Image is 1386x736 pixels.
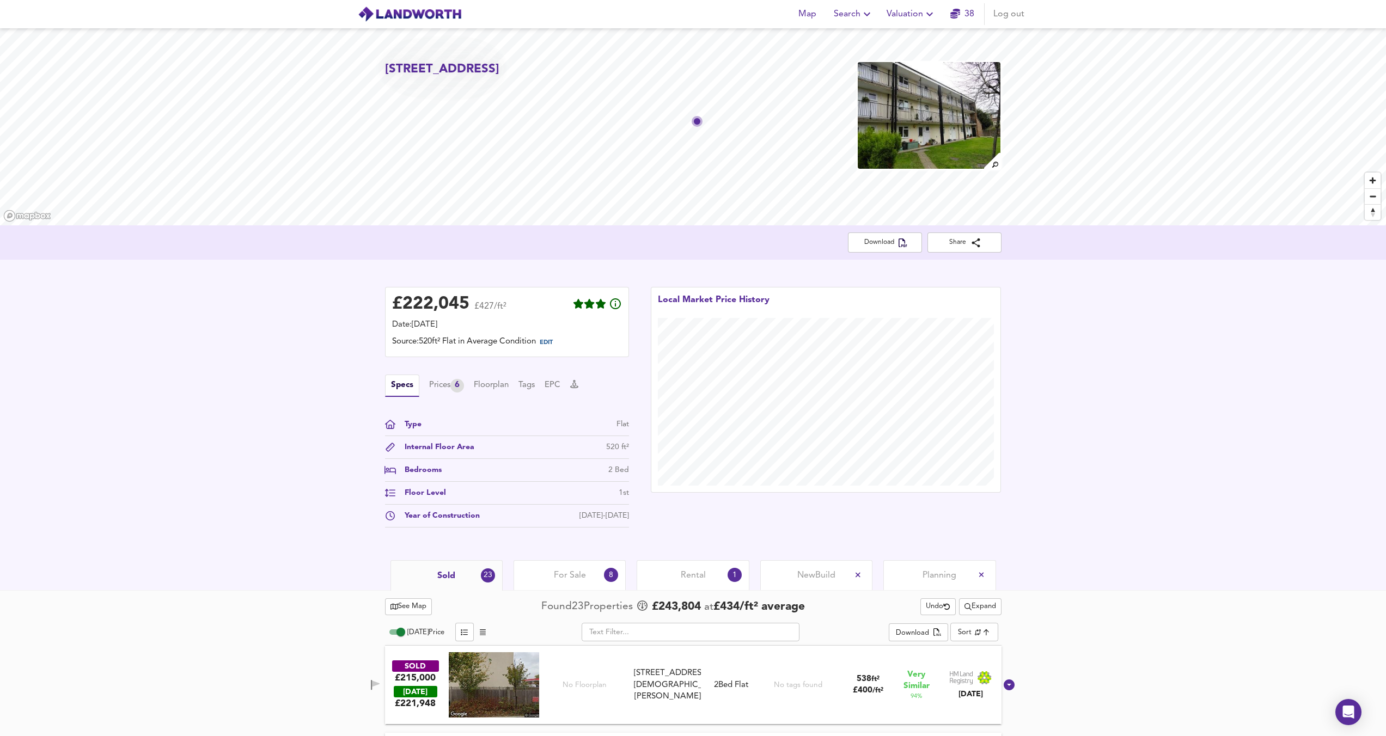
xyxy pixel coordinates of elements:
[926,600,950,613] span: Undo
[853,686,883,695] span: £ 400
[541,599,636,614] div: Found 23 Propert ies
[545,379,560,391] button: EPC
[1365,188,1381,204] button: Zoom out
[652,599,701,615] span: £ 243,804
[563,680,607,690] span: No Floorplan
[857,237,913,248] span: Download
[554,569,586,581] span: For Sale
[964,600,996,613] span: Expand
[634,667,701,702] div: [STREET_ADDRESS][DEMOGRAPHIC_DATA][PERSON_NAME]
[923,569,956,581] span: Planning
[920,598,956,615] button: Undo
[395,672,436,684] div: £215,000
[358,6,462,22] img: logo
[949,671,992,685] img: Land Registry
[1335,699,1361,725] div: Open Intercom Messenger
[896,627,929,640] div: Download
[1365,204,1381,220] button: Reset bearing to north
[681,569,706,581] span: Rental
[714,679,748,691] div: 2 Bed Flat
[1365,205,1381,220] span: Reset bearing to north
[857,675,871,683] span: 538
[949,689,992,700] div: [DATE]
[396,419,422,430] div: Type
[872,687,883,694] span: / ft²
[582,623,799,641] input: Text Filter...
[429,379,464,392] button: Prices6
[396,464,442,476] div: Bedrooms
[385,61,499,78] h2: [STREET_ADDRESS]
[579,510,629,522] div: [DATE]-[DATE]
[658,294,770,318] div: Local Market Price History
[790,3,825,25] button: Map
[481,568,495,582] div: 23
[429,379,464,392] div: Prices
[385,375,419,397] button: Specs
[518,379,535,391] button: Tags
[795,7,821,22] span: Map
[392,319,622,331] div: Date: [DATE]
[1365,189,1381,204] span: Zoom out
[882,3,941,25] button: Valuation
[604,568,618,582] div: 8
[982,151,1002,170] img: search
[390,600,427,613] span: See Map
[606,441,629,453] div: 520 ft²
[927,232,1002,253] button: Share
[993,7,1024,22] span: Log out
[619,487,629,499] div: 1st
[396,510,480,522] div: Year of Construction
[396,441,474,453] div: Internal Floor Area
[608,464,629,476] div: 2 Bed
[540,340,553,346] span: EDIT
[936,237,993,248] span: Share
[407,629,444,636] span: [DATE] Price
[889,623,948,642] button: Download
[474,379,509,391] button: Floorplan
[616,419,629,430] div: Flat
[392,336,622,350] div: Source: 520ft² Flat in Average Condition
[797,569,835,581] span: New Build
[950,623,998,641] div: Sort
[385,598,432,615] button: See Map
[911,692,922,701] span: 94 %
[829,3,878,25] button: Search
[871,676,880,683] span: ft²
[959,598,1002,615] div: split button
[713,601,805,612] span: £ 434 / ft² average
[945,3,980,25] button: 38
[437,570,455,582] span: Sold
[959,598,1002,615] button: Expand
[950,7,974,22] a: 38
[395,697,436,709] span: £ 221,948
[704,602,713,612] span: at
[887,7,936,22] span: Valuation
[1365,173,1381,188] button: Zoom in
[394,686,437,697] div: [DATE]
[903,669,930,692] span: Very Similar
[474,302,506,318] span: £427/ft²
[449,652,539,717] img: streetview
[857,61,1001,170] img: property
[958,627,972,637] div: Sort
[396,487,446,499] div: Floor Level
[834,7,874,22] span: Search
[774,680,822,690] div: No tags found
[1003,678,1016,691] svg: Show Details
[385,646,1002,724] div: SOLD£215,000 [DATE]£221,948No Floorplan[STREET_ADDRESS][DEMOGRAPHIC_DATA][PERSON_NAME]2Bed FlatNo...
[392,296,469,312] div: £ 222,045
[3,210,51,222] a: Mapbox homepage
[848,232,922,253] button: Download
[392,660,439,672] div: SOLD
[728,568,742,582] div: 1
[889,623,948,642] div: split button
[989,3,1029,25] button: Log out
[450,379,464,392] div: 6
